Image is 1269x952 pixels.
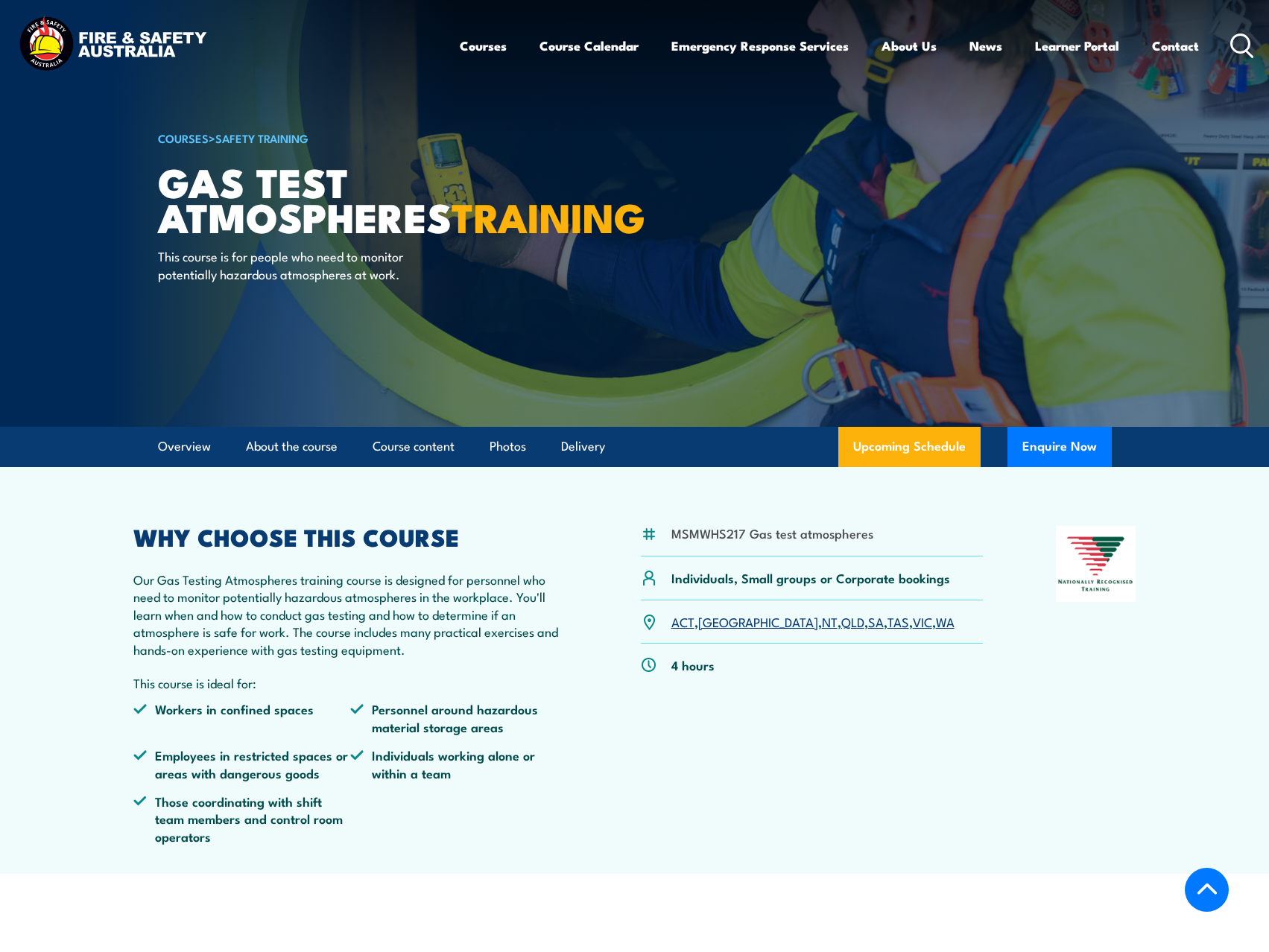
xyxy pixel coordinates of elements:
a: Delivery [561,427,605,466]
li: Personnel around hazardous material storage areas [350,700,568,735]
h1: Gas Test Atmospheres [158,164,526,233]
a: WA [936,612,955,630]
h2: WHY CHOOSE THIS COURSE [133,526,569,547]
a: TAS [887,612,909,630]
a: NT [822,612,838,630]
a: Photos [490,427,526,466]
li: Those coordinating with shift team members and control room operators [133,793,351,845]
li: Employees in restricted spaces or areas with dangerous goods [133,746,351,781]
a: Upcoming Schedule [838,427,981,467]
img: Nationally Recognised Training logo. [1056,526,1136,602]
a: About the course [246,427,338,466]
a: Course Calendar [539,26,639,66]
a: Courses [460,26,507,66]
a: About Us [882,26,937,66]
li: Individuals working alone or within a team [350,746,568,781]
p: This course is ideal for: [133,674,569,691]
a: Course content [373,427,455,466]
a: SA [868,612,884,630]
p: Our Gas Testing Atmospheres training course is designed for personnel who need to monitor potenti... [133,571,569,658]
a: Safety Training [215,130,308,146]
a: Learner Portal [1035,26,1119,66]
p: , , , , , , , [671,613,955,630]
a: VIC [913,612,932,630]
strong: TRAINING [452,185,645,247]
h6: > [158,129,526,147]
a: QLD [841,612,864,630]
a: COURSES [158,130,209,146]
a: Emergency Response Services [671,26,849,66]
p: Individuals, Small groups or Corporate bookings [671,569,950,586]
a: News [969,26,1002,66]
li: MSMWHS217 Gas test atmospheres [671,524,873,542]
p: This course is for people who need to monitor potentially hazardous atmospheres at work. [158,247,430,282]
a: Contact [1152,26,1199,66]
a: [GEOGRAPHIC_DATA] [698,612,818,630]
a: Overview [158,427,211,466]
li: Workers in confined spaces [133,700,351,735]
button: Enquire Now [1007,427,1112,467]
a: ACT [671,612,694,630]
p: 4 hours [671,656,715,673]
